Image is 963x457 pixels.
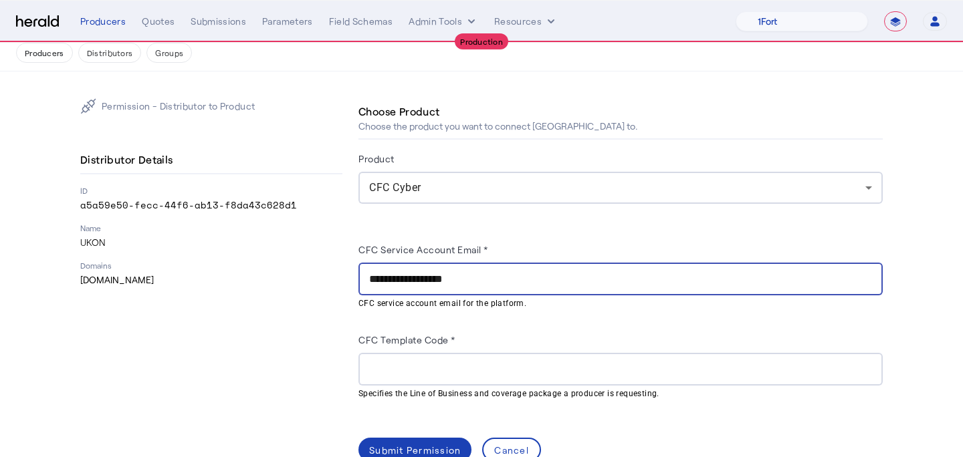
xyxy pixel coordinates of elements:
[494,15,558,28] button: Resources dropdown menu
[16,43,73,63] button: Producers
[358,295,875,310] mat-hint: CFC service account email for the platform.
[358,120,637,133] p: Choose the product you want to connect [GEOGRAPHIC_DATA] to.
[80,222,342,233] p: Name
[329,15,393,28] div: Field Schemas
[80,198,342,212] p: a5a59e50-fecc-44f6-ab13-f8da43c628d1
[142,15,175,28] div: Quotes
[80,273,342,287] p: [DOMAIN_NAME]
[78,43,142,63] button: Distributors
[358,334,455,345] label: CFC Template Code *
[358,244,488,255] label: CFC Service Account Email *
[358,104,440,120] h4: Choose Product
[494,443,529,457] div: Cancel
[409,15,478,28] button: internal dropdown menu
[262,15,313,28] div: Parameters
[16,15,59,28] img: Herald Logo
[80,152,179,168] h4: Distributor Details
[102,100,255,113] p: Permission - Distributor to Product
[358,386,875,400] mat-hint: Specifies the Line of Business and coverage package a producer is requesting.
[80,236,342,249] p: UKON
[191,15,246,28] div: Submissions
[358,153,395,164] label: Product
[80,260,342,271] p: Domains
[455,33,508,49] div: Production
[369,443,461,457] div: Submit Permission
[80,185,342,196] p: ID
[146,43,192,63] button: Groups
[369,181,421,194] span: CFC Cyber
[80,15,126,28] div: Producers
